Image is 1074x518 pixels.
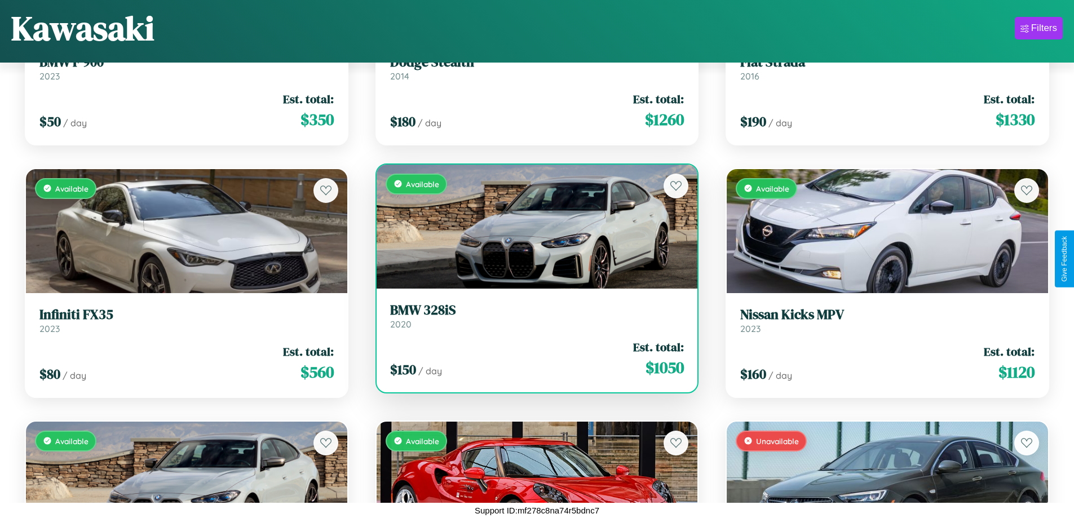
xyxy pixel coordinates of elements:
[283,343,334,360] span: Est. total:
[768,117,792,129] span: / day
[39,323,60,334] span: 2023
[646,356,684,379] span: $ 1050
[300,361,334,383] span: $ 560
[406,436,439,446] span: Available
[475,503,599,518] p: Support ID: mf278c8na74r5bdnc7
[39,365,60,383] span: $ 80
[1060,236,1068,282] div: Give Feedback
[984,343,1035,360] span: Est. total:
[39,307,334,323] h3: Infiniti FX35
[740,307,1035,323] h3: Nissan Kicks MPV
[390,302,684,330] a: BMW 328iS2020
[768,370,792,381] span: / day
[984,91,1035,107] span: Est. total:
[1031,23,1057,34] div: Filters
[645,108,684,131] span: $ 1260
[55,184,89,193] span: Available
[740,323,761,334] span: 2023
[55,436,89,446] span: Available
[390,112,416,131] span: $ 180
[390,54,684,70] h3: Dodge Stealth
[740,54,1035,82] a: Fiat Strada2016
[406,179,439,189] span: Available
[390,318,412,330] span: 2020
[283,91,334,107] span: Est. total:
[740,365,766,383] span: $ 160
[390,302,684,318] h3: BMW 328iS
[418,117,441,129] span: / day
[996,108,1035,131] span: $ 1330
[39,54,334,82] a: BMW F 9002023
[390,360,416,379] span: $ 150
[418,365,442,377] span: / day
[1015,17,1063,39] button: Filters
[63,117,87,129] span: / day
[756,184,789,193] span: Available
[390,70,409,82] span: 2014
[300,108,334,131] span: $ 350
[39,112,61,131] span: $ 50
[998,361,1035,383] span: $ 1120
[11,5,154,51] h1: Kawasaki
[740,70,759,82] span: 2016
[63,370,86,381] span: / day
[39,70,60,82] span: 2023
[756,436,799,446] span: Unavailable
[740,307,1035,334] a: Nissan Kicks MPV2023
[633,91,684,107] span: Est. total:
[740,54,1035,70] h3: Fiat Strada
[390,54,684,82] a: Dodge Stealth2014
[39,307,334,334] a: Infiniti FX352023
[39,54,334,70] h3: BMW F 900
[633,339,684,355] span: Est. total:
[740,112,766,131] span: $ 190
